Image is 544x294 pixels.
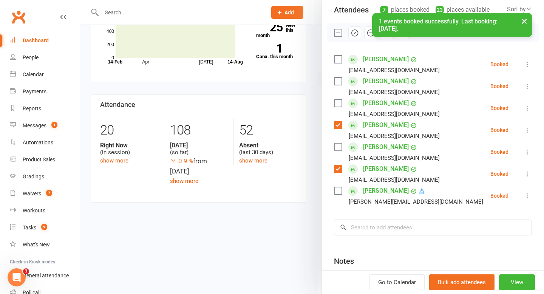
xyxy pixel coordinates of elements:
[23,173,44,179] div: Gradings
[499,274,535,290] button: View
[23,37,49,43] div: Dashboard
[10,236,80,253] a: What's New
[490,127,508,133] div: Booked
[507,5,532,14] div: Sort by
[10,185,80,202] a: Waivers 7
[10,202,80,219] a: Workouts
[23,156,55,162] div: Product Sales
[23,268,29,274] span: 3
[23,105,41,111] div: Reports
[9,8,28,26] a: Clubworx
[10,267,80,284] a: General attendance kiosk mode
[10,83,80,100] a: Payments
[490,105,508,111] div: Booked
[363,163,409,175] a: [PERSON_NAME]
[349,175,440,185] div: [EMAIL_ADDRESS][DOMAIN_NAME]
[23,71,44,77] div: Calendar
[8,268,26,286] iframe: Intercom live chat
[363,53,409,65] a: [PERSON_NAME]
[10,32,80,49] a: Dashboard
[363,141,409,153] a: [PERSON_NAME]
[369,274,425,290] a: Go to Calendar
[10,66,80,83] a: Calendar
[349,65,440,75] div: [EMAIL_ADDRESS][DOMAIN_NAME]
[10,151,80,168] a: Product Sales
[518,13,531,29] button: ×
[41,224,47,230] span: 9
[10,168,80,185] a: Gradings
[349,131,440,141] div: [EMAIL_ADDRESS][DOMAIN_NAME]
[23,139,53,145] div: Automations
[363,119,409,131] a: [PERSON_NAME]
[490,84,508,89] div: Booked
[380,6,388,14] div: 7
[23,190,41,197] div: Waivers
[51,122,57,128] span: 1
[334,220,532,235] input: Search to add attendees
[490,149,508,155] div: Booked
[23,224,36,231] div: Tasks
[334,5,369,15] div: Attendees
[436,5,490,15] div: places available
[10,100,80,117] a: Reports
[349,153,440,163] div: [EMAIL_ADDRESS][DOMAIN_NAME]
[23,88,46,94] div: Payments
[23,207,45,214] div: Workouts
[349,109,440,119] div: [EMAIL_ADDRESS][DOMAIN_NAME]
[23,272,69,279] div: General attendance
[490,62,508,67] div: Booked
[372,13,532,37] div: 1 events booked successfully. Last booking: [DATE].
[380,5,430,15] div: places booked
[334,269,532,278] div: Add notes for this class / appointment below
[490,193,508,198] div: Booked
[46,190,52,196] span: 7
[10,49,80,66] a: People
[23,241,50,248] div: What's New
[363,97,409,109] a: [PERSON_NAME]
[23,122,46,128] div: Messages
[436,6,444,14] div: 23
[23,54,39,60] div: People
[10,134,80,151] a: Automations
[363,75,409,87] a: [PERSON_NAME]
[349,87,440,97] div: [EMAIL_ADDRESS][DOMAIN_NAME]
[349,197,483,207] div: [PERSON_NAME][EMAIL_ADDRESS][DOMAIN_NAME]
[334,256,354,266] div: Notes
[429,274,495,290] button: Bulk add attendees
[490,171,508,176] div: Booked
[10,117,80,134] a: Messages 1
[10,219,80,236] a: Tasks 9
[363,185,409,197] a: [PERSON_NAME]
